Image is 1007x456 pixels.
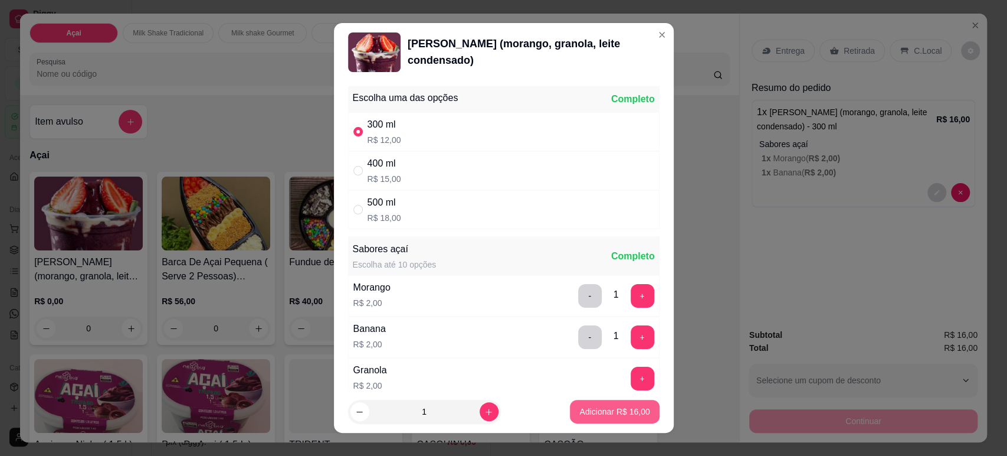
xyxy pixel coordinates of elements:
p: R$ 2,00 [353,338,386,350]
div: Sabores açaí [353,242,437,256]
div: Morango [353,281,391,295]
button: delete [578,284,602,308]
div: 1 [614,329,619,343]
button: Adicionar R$ 16,00 [570,400,659,424]
div: [PERSON_NAME] (morango, granola, leite condensado) [408,35,660,69]
button: Close [652,25,671,44]
p: R$ 18,00 [368,212,401,224]
div: Completo [611,92,655,106]
div: Completo [611,249,655,263]
p: R$ 15,00 [368,173,401,185]
p: R$ 2,00 [353,297,391,309]
img: product-image [348,32,401,72]
div: Banana [353,322,386,336]
p: R$ 2,00 [353,380,387,392]
p: Adicionar R$ 16,00 [579,406,650,418]
button: add [631,284,654,308]
div: 500 ml [368,196,401,210]
button: delete [578,325,602,349]
button: decrease-product-quantity [350,402,369,421]
div: Escolha uma das opções [353,91,458,105]
div: Granola [353,363,387,377]
div: 400 ml [368,157,401,171]
div: 1 [614,288,619,302]
div: 300 ml [368,118,401,132]
div: Escolha até 10 opções [353,259,437,271]
button: add [631,325,654,349]
p: R$ 12,00 [368,134,401,146]
button: add [631,367,654,390]
button: increase-product-quantity [480,402,498,421]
